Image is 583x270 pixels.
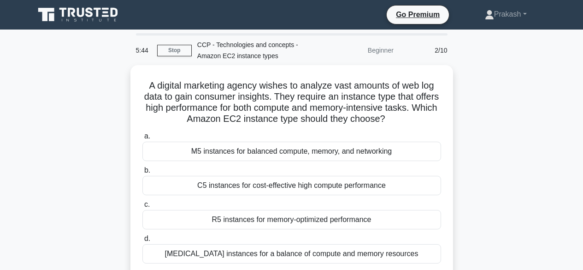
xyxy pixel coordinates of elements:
[192,36,318,65] div: CCP - Technologies and concepts - Amazon EC2 instance types
[141,80,442,125] h5: A digital marketing agency wishes to analyze vast amounts of web log data to gain consumer insigh...
[318,41,399,60] div: Beginner
[390,9,445,20] a: Go Premium
[142,244,441,264] div: [MEDICAL_DATA] instances for a balance of compute and memory resources
[144,234,150,242] span: d.
[157,45,192,56] a: Stop
[142,210,441,229] div: R5 instances for memory-optimized performance
[144,132,150,140] span: a.
[130,41,157,60] div: 5:44
[142,142,441,161] div: M5 instances for balanced compute, memory, and networking
[399,41,453,60] div: 2/10
[142,176,441,195] div: C5 instances for cost-effective high compute performance
[144,166,150,174] span: b.
[144,200,150,208] span: c.
[463,5,549,24] a: Prakash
